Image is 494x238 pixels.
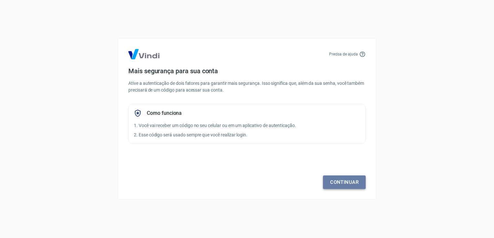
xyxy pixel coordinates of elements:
[128,80,366,94] p: Ative a autenticação de dois fatores para garantir mais segurança. Isso significa que, além da su...
[128,67,366,75] h4: Mais segurança para sua conta
[147,110,182,116] h5: Como funciona
[329,51,358,57] p: Precisa de ajuda
[128,49,159,59] img: Logo Vind
[323,175,366,189] a: Continuar
[134,132,360,138] p: 2. Esse código será usado sempre que você realizar login.
[134,122,360,129] p: 1. Você vai receber um código no seu celular ou em um aplicativo de autenticação.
